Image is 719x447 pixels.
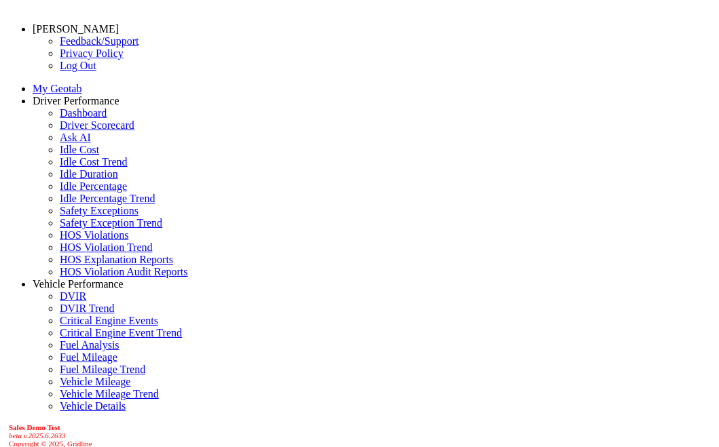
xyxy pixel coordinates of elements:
a: Vehicle Details [60,400,126,412]
a: Critical Engine Event Trend [60,327,182,338]
a: Fuel Mileage Trend [60,364,145,375]
a: HOS Violation Trend [60,241,153,253]
a: Feedback/Support [60,35,139,47]
a: Safety Exception Trend [60,217,162,229]
a: Dashboard [60,107,107,119]
a: HOS Violation Audit Reports [60,266,188,277]
a: Vehicle Mileage [60,376,130,387]
a: Privacy Policy [60,47,124,59]
a: Log Out [60,60,96,71]
a: Vehicle Performance [33,278,124,290]
i: beta v.2025.6.2633 [9,431,66,440]
a: DVIR [60,290,86,302]
a: Driver Performance [33,95,119,106]
a: Idle Cost Trend [60,156,128,168]
b: Sales Demo Test [9,423,60,431]
a: DVIR Trend [60,303,114,314]
a: [PERSON_NAME] [33,23,119,35]
a: Vehicle Mileage Trend [60,388,159,400]
a: Fuel Mileage [60,351,117,363]
a: HOS Violations [60,229,128,241]
a: Critical Engine Events [60,315,158,326]
a: Ask AI [60,132,91,143]
a: Idle Percentage [60,180,127,192]
a: Idle Duration [60,168,118,180]
a: My Geotab [33,83,81,94]
a: Idle Percentage Trend [60,193,155,204]
a: Driver Scorecard [60,119,134,131]
a: Fuel Analysis [60,339,119,351]
a: HOS Explanation Reports [60,254,173,265]
a: Safety Exceptions [60,205,139,216]
a: Idle Cost [60,144,99,155]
